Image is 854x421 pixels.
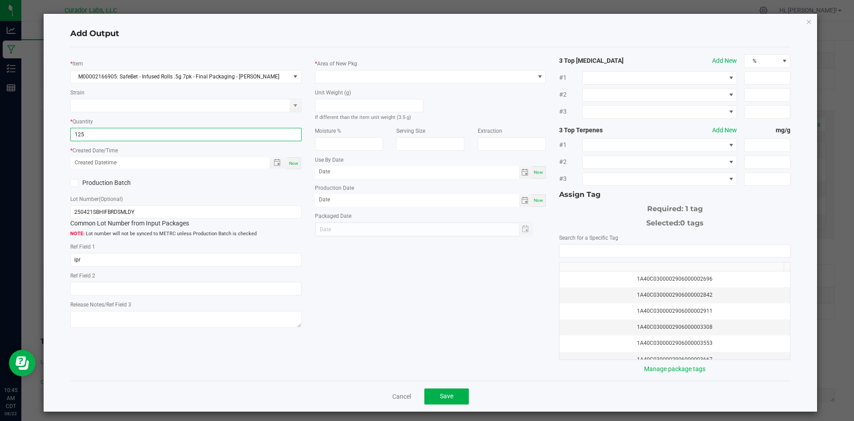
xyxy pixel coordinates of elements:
[559,214,790,229] div: Selected:
[73,147,118,155] label: Created Date/Time
[519,194,532,207] span: Toggle calendar
[315,166,519,177] input: Date
[70,195,123,203] label: Lot Number
[9,350,36,376] iframe: Resource center
[534,198,543,203] span: Now
[712,126,737,135] button: Add New
[582,155,737,169] span: NO DATA FOUND
[565,339,785,347] div: 1A40C0300002906000003553
[289,161,298,166] span: Now
[70,301,131,309] label: Release Notes/Ref Field 3
[70,28,791,40] h4: Add Output
[396,127,425,135] label: Serving Size
[73,118,93,126] label: Quantity
[745,55,779,67] span: %
[70,243,95,251] label: Ref Field 1
[478,127,502,135] label: Extraction
[315,212,351,220] label: Packaged Date
[712,56,737,65] button: Add New
[559,107,582,116] span: #3
[559,73,582,82] span: #1
[71,157,260,168] input: Created Datetime
[565,323,785,331] div: 1A40C0300002906000003308
[559,174,582,184] span: #3
[559,200,790,214] div: Required: 1 tag
[315,184,354,192] label: Production Date
[99,196,123,202] span: (Optional)
[315,156,343,164] label: Use By Date
[519,166,532,179] span: Toggle calendar
[70,89,85,97] label: Strain
[534,170,543,175] span: Now
[565,291,785,299] div: 1A40C0300002906000002842
[565,275,785,283] div: 1A40C0300002906000002696
[315,194,519,205] input: Date
[270,157,287,168] span: Toggle popup
[317,60,357,68] label: Area of New Pkg
[744,126,790,135] strong: mg/g
[70,272,95,280] label: Ref Field 2
[559,140,582,150] span: #1
[70,178,179,188] label: Production Batch
[559,126,652,135] strong: 3 Top Terpenes
[559,157,582,167] span: #2
[315,114,411,120] small: If different than the item unit weight (3.5 g)
[73,60,83,68] label: Item
[680,219,704,227] span: 0 tags
[582,172,737,186] span: NO DATA FOUND
[392,392,411,401] a: Cancel
[582,139,737,152] span: NO DATA FOUND
[424,388,469,405] button: Save
[315,127,341,135] label: Moisture %
[559,189,790,200] div: Assign Tag
[644,365,705,372] a: Manage package tags
[70,205,302,228] div: Common Lot Number from Input Packages
[565,307,785,315] div: 1A40C0300002906000002911
[71,70,290,83] span: M00002166905: SafeBet - Infused Rolls .5g 7pk - Final Packaging - [PERSON_NAME]
[560,245,790,257] input: NO DATA FOUND
[559,234,618,242] label: Search for a Specific Tag
[559,56,652,65] strong: 3 Top [MEDICAL_DATA]
[315,89,351,97] label: Unit Weight (g)
[70,230,302,238] span: Lot number will not be synced to METRC unless Production Batch is checked
[440,392,453,400] span: Save
[559,90,582,99] span: #2
[565,356,785,364] div: 1A40C0300002906000003667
